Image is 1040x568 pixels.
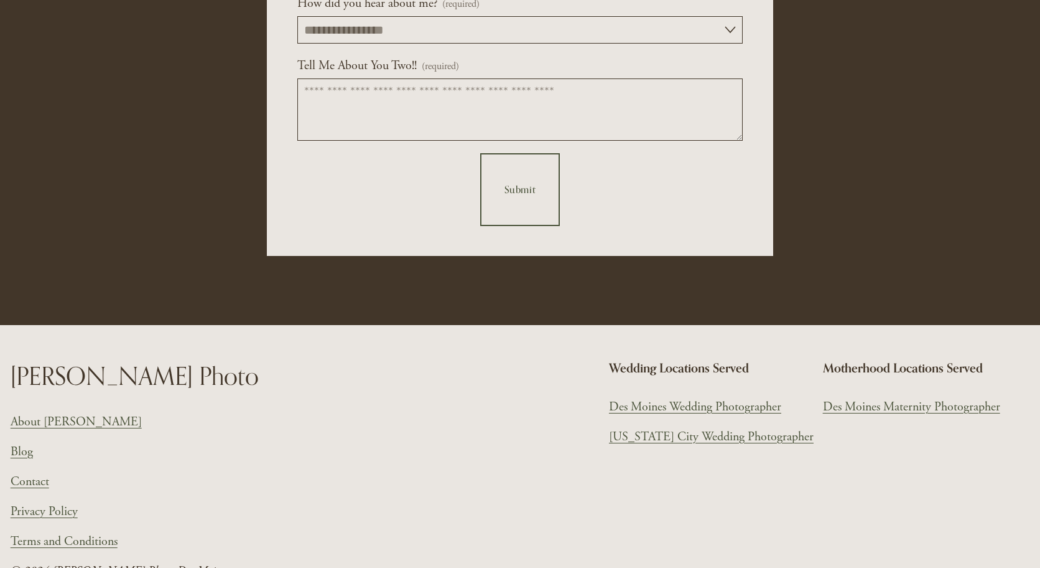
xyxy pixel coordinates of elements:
[11,502,78,522] a: Privacy Policy
[11,532,118,552] a: Terms and Conditions
[823,397,1000,417] a: Des Moines Maternity Photographer
[11,472,49,492] a: Contact
[297,56,417,76] span: Tell Me About You Two!!
[422,59,459,75] span: (required)
[609,427,814,447] a: [US_STATE] City Wedding Photographer
[609,397,781,417] a: Des Moines Wedding Photographer
[823,360,983,376] strong: Motherhood Locations Served
[11,442,33,462] a: Blog
[504,183,536,196] span: Submit
[297,16,743,44] select: How did you hear about me?
[11,359,260,392] h3: [PERSON_NAME] Photo
[609,360,749,376] strong: Wedding Locations Served
[480,153,560,226] button: SubmitSubmit
[11,412,142,432] a: About [PERSON_NAME]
